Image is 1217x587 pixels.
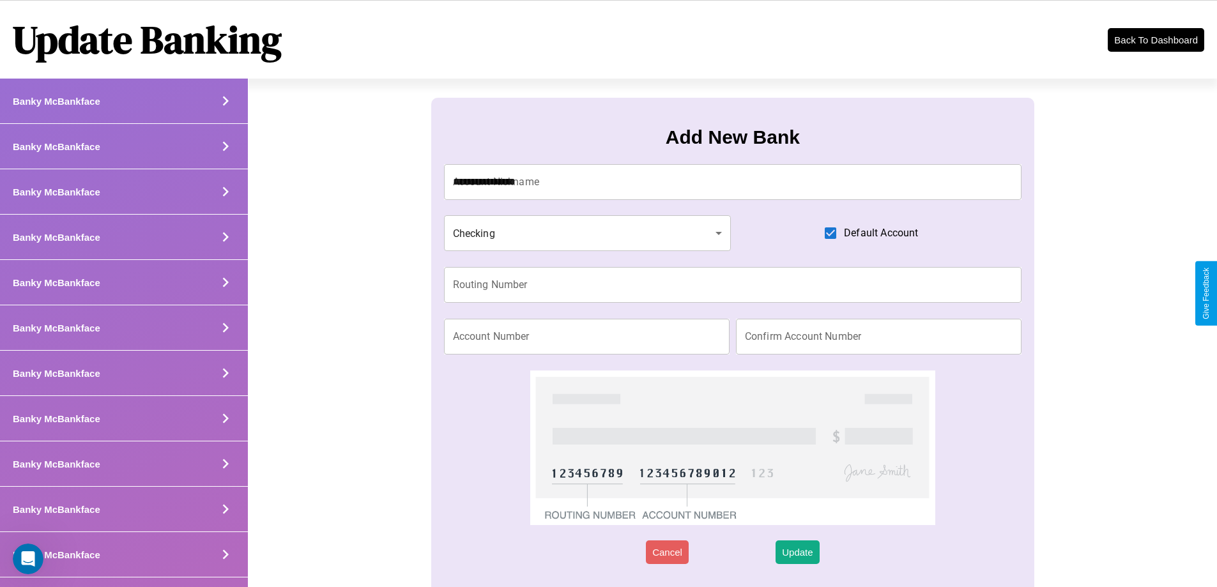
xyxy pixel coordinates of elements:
[13,323,100,333] h4: Banky McBankface
[1108,28,1204,52] button: Back To Dashboard
[13,413,100,424] h4: Banky McBankface
[13,504,100,515] h4: Banky McBankface
[13,232,100,243] h4: Banky McBankface
[13,141,100,152] h4: Banky McBankface
[13,277,100,288] h4: Banky McBankface
[13,549,100,560] h4: Banky McBankface
[646,540,689,564] button: Cancel
[444,215,731,251] div: Checking
[13,544,43,574] iframe: Intercom live chat
[13,13,282,66] h1: Update Banking
[13,96,100,107] h4: Banky McBankface
[13,459,100,469] h4: Banky McBankface
[530,370,935,525] img: check
[666,126,800,148] h3: Add New Bank
[13,368,100,379] h4: Banky McBankface
[1202,268,1211,319] div: Give Feedback
[13,187,100,197] h4: Banky McBankface
[844,225,918,241] span: Default Account
[776,540,819,564] button: Update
